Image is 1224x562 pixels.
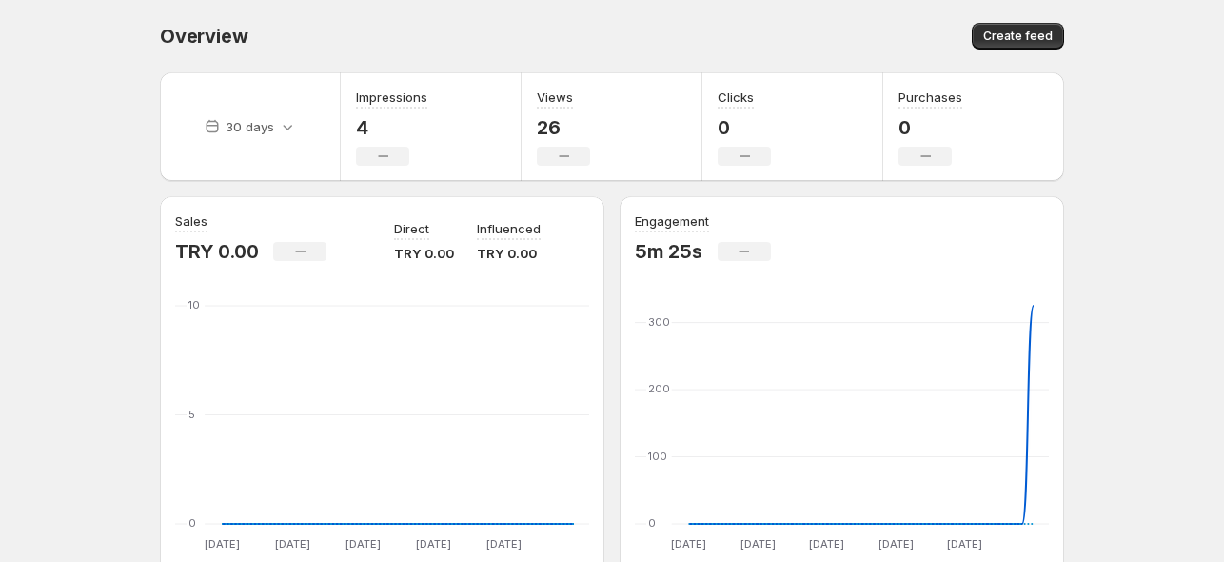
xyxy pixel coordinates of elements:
text: [DATE] [275,537,310,551]
p: TRY 0.00 [477,244,541,263]
h3: Impressions [356,88,427,107]
text: 300 [648,315,670,329]
text: [DATE] [486,537,522,551]
text: [DATE] [740,537,776,551]
h3: Sales [175,211,207,231]
text: 0 [648,516,656,530]
text: [DATE] [947,537,982,551]
text: [DATE] [671,537,706,551]
span: Create feed [983,29,1053,44]
text: [DATE] [205,537,240,551]
text: [DATE] [416,537,451,551]
text: 200 [648,382,670,395]
text: 0 [188,516,196,530]
text: [DATE] [879,537,914,551]
h3: Purchases [898,88,962,107]
p: 0 [898,116,962,139]
text: [DATE] [809,537,844,551]
h3: Clicks [718,88,754,107]
p: TRY 0.00 [175,240,258,263]
p: 26 [537,116,590,139]
button: Create feed [972,23,1064,50]
text: [DATE] [345,537,381,551]
p: 4 [356,116,427,139]
p: Influenced [477,219,541,238]
p: TRY 0.00 [394,244,454,263]
text: 10 [188,298,200,311]
p: 5m 25s [635,240,702,263]
text: 100 [648,450,667,463]
span: Overview [160,25,247,48]
p: 30 days [226,117,274,136]
h3: Engagement [635,211,709,231]
text: 5 [188,408,195,421]
p: 0 [718,116,771,139]
p: Direct [394,219,429,238]
h3: Views [537,88,573,107]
